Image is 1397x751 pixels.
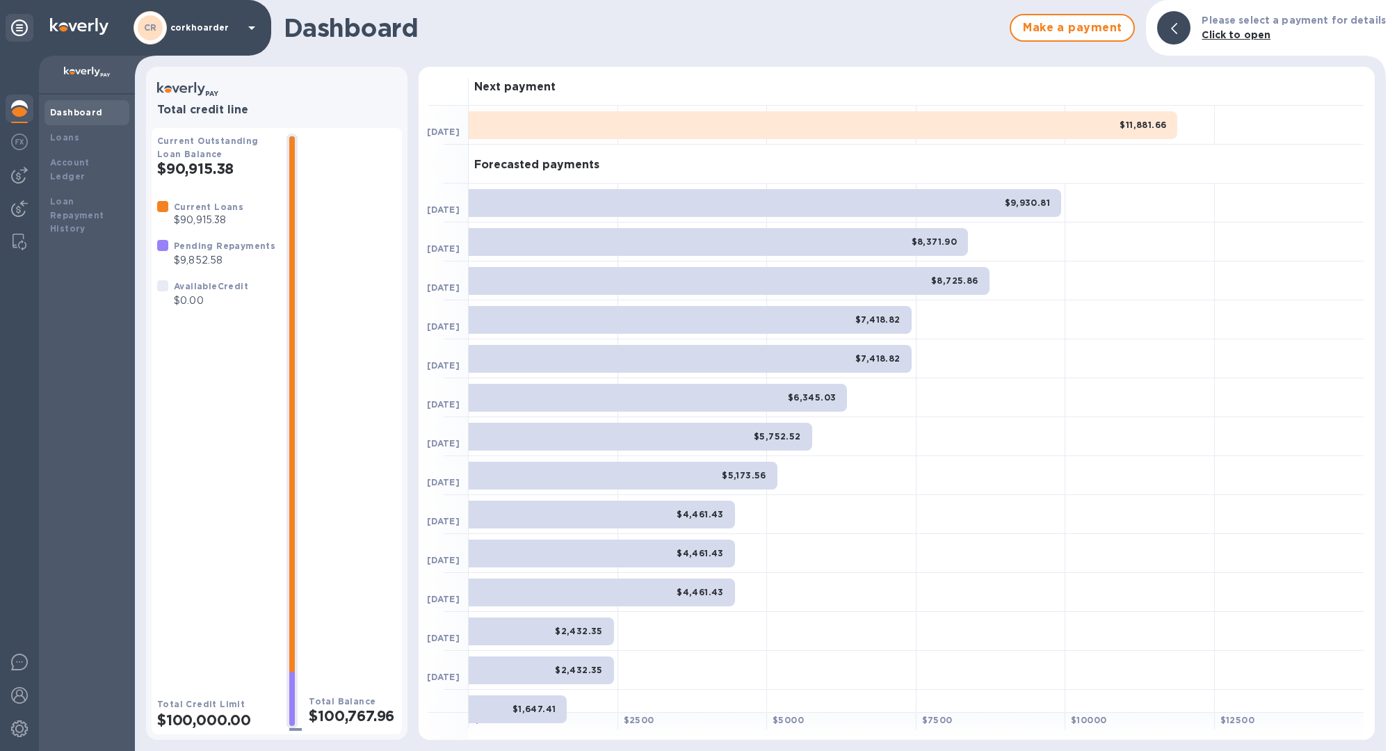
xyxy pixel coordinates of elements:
[170,23,240,33] p: corkhoarder
[427,321,460,332] b: [DATE]
[922,715,953,725] b: $ 7500
[11,134,28,150] img: Foreign exchange
[555,626,603,636] b: $2,432.35
[157,136,259,159] b: Current Outstanding Loan Balance
[1202,29,1270,40] b: Click to open
[174,293,248,308] p: $0.00
[677,587,724,597] b: $4,461.43
[722,470,766,481] b: $5,173.56
[855,353,901,364] b: $7,418.82
[174,202,243,212] b: Current Loans
[1120,120,1166,130] b: $11,881.66
[50,132,79,143] b: Loans
[427,477,460,487] b: [DATE]
[427,516,460,526] b: [DATE]
[427,633,460,643] b: [DATE]
[677,509,724,519] b: $4,461.43
[855,314,901,325] b: $7,418.82
[677,548,724,558] b: $4,461.43
[427,594,460,604] b: [DATE]
[309,696,376,706] b: Total Balance
[309,707,396,725] h2: $100,767.96
[1071,715,1106,725] b: $ 10000
[427,399,460,410] b: [DATE]
[174,281,248,291] b: Available Credit
[931,275,978,286] b: $8,725.86
[157,104,396,117] h3: Total credit line
[1005,197,1051,208] b: $9,930.81
[174,253,275,268] p: $9,852.58
[6,14,33,42] div: Unpin categories
[157,711,275,729] h2: $100,000.00
[50,157,90,181] b: Account Ledger
[427,127,460,137] b: [DATE]
[474,159,599,172] h3: Forecasted payments
[284,13,1003,42] h1: Dashboard
[427,243,460,254] b: [DATE]
[427,672,460,682] b: [DATE]
[427,555,460,565] b: [DATE]
[427,204,460,215] b: [DATE]
[1220,715,1254,725] b: $ 12500
[427,282,460,293] b: [DATE]
[427,438,460,449] b: [DATE]
[788,392,837,403] b: $6,345.03
[174,213,243,227] p: $90,915.38
[427,360,460,371] b: [DATE]
[157,160,275,177] h2: $90,915.38
[1202,15,1386,26] b: Please select a payment for details
[773,715,804,725] b: $ 5000
[50,107,103,118] b: Dashboard
[512,704,556,714] b: $1,647.41
[144,22,157,33] b: CR
[174,241,275,251] b: Pending Repayments
[1010,14,1135,42] button: Make a payment
[427,711,460,721] b: [DATE]
[50,18,108,35] img: Logo
[624,715,654,725] b: $ 2500
[912,236,958,247] b: $8,371.90
[1022,19,1122,36] span: Make a payment
[157,699,245,709] b: Total Credit Limit
[474,81,556,94] h3: Next payment
[754,431,801,442] b: $5,752.52
[555,665,603,675] b: $2,432.35
[50,196,104,234] b: Loan Repayment History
